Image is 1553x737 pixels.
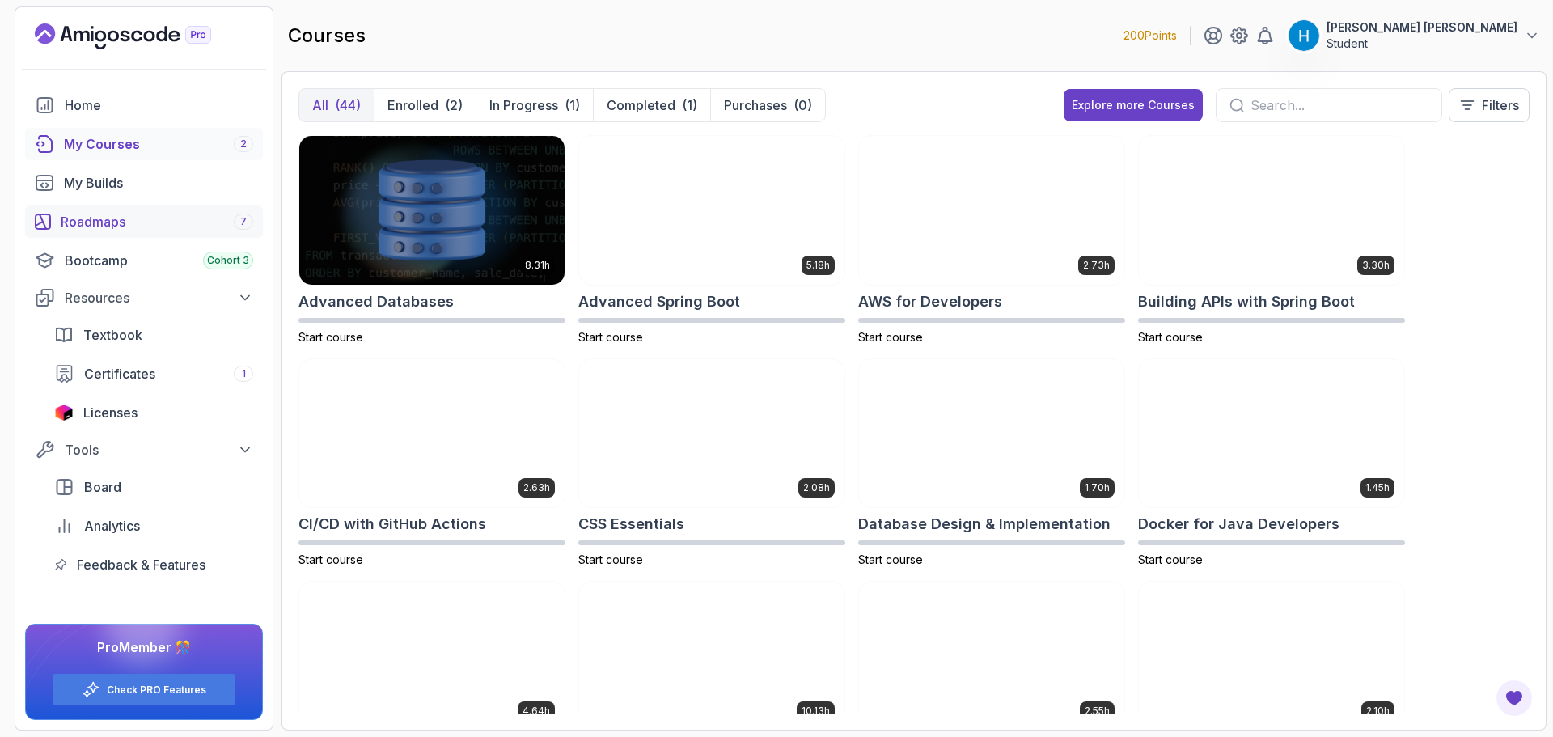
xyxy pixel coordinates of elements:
[64,134,253,154] div: My Courses
[25,167,263,199] a: builds
[84,477,121,497] span: Board
[299,582,565,731] img: Docker For Professionals card
[44,471,263,503] a: board
[240,138,247,150] span: 2
[44,358,263,390] a: certificates
[1083,259,1110,272] p: 2.73h
[1139,359,1404,508] img: Docker for Java Developers card
[710,89,825,121] button: Purchases(0)
[1449,88,1530,122] button: Filters
[65,95,253,115] div: Home
[35,23,248,49] a: Landing page
[25,435,263,464] button: Tools
[65,440,253,460] div: Tools
[1085,481,1110,494] p: 1.70h
[298,513,486,536] h2: CI/CD with GitHub Actions
[107,684,206,697] a: Check PRO Features
[25,205,263,238] a: roadmaps
[1365,481,1390,494] p: 1.45h
[1139,582,1404,731] img: GitHub Toolkit card
[525,259,550,272] p: 8.31h
[859,136,1124,285] img: AWS for Developers card
[44,396,263,429] a: licenses
[54,405,74,421] img: jetbrains icon
[1327,19,1517,36] p: [PERSON_NAME] [PERSON_NAME]
[1072,97,1195,113] div: Explore more Courses
[65,251,253,270] div: Bootcamp
[84,364,155,383] span: Certificates
[1138,553,1203,566] span: Start course
[578,290,740,313] h2: Advanced Spring Boot
[83,325,142,345] span: Textbook
[1138,330,1203,344] span: Start course
[1288,19,1540,52] button: user profile image[PERSON_NAME] [PERSON_NAME]Student
[1123,28,1177,44] p: 200 Points
[52,673,236,706] button: Check PRO Features
[803,481,830,494] p: 2.08h
[240,215,247,228] span: 7
[858,290,1002,313] h2: AWS for Developers
[523,705,550,718] p: 4.64h
[25,128,263,160] a: courses
[579,136,844,285] img: Advanced Spring Boot card
[489,95,558,115] p: In Progress
[859,582,1124,731] img: Git & GitHub Fundamentals card
[1085,705,1110,718] p: 2.55h
[44,510,263,542] a: analytics
[1289,20,1319,51] img: user profile image
[1138,290,1355,313] h2: Building APIs with Spring Boot
[802,705,830,718] p: 10.13h
[1327,36,1517,52] p: Student
[859,359,1124,508] img: Database Design & Implementation card
[1366,705,1390,718] p: 2.10h
[607,95,675,115] p: Completed
[1064,89,1203,121] button: Explore more Courses
[1250,95,1428,115] input: Search...
[312,95,328,115] p: All
[299,359,565,508] img: CI/CD with GitHub Actions card
[476,89,593,121] button: In Progress(1)
[858,330,923,344] span: Start course
[523,481,550,494] p: 2.63h
[298,290,454,313] h2: Advanced Databases
[335,95,361,115] div: (44)
[64,173,253,193] div: My Builds
[578,553,643,566] span: Start course
[858,553,923,566] span: Start course
[579,582,844,731] img: Git for Professionals card
[806,259,830,272] p: 5.18h
[724,95,787,115] p: Purchases
[593,89,710,121] button: Completed(1)
[578,330,643,344] span: Start course
[288,23,366,49] h2: courses
[207,254,249,267] span: Cohort 3
[578,513,684,536] h2: CSS Essentials
[298,553,363,566] span: Start course
[65,288,253,307] div: Resources
[1495,679,1534,718] button: Open Feedback Button
[25,283,263,312] button: Resources
[682,95,697,115] div: (1)
[793,95,812,115] div: (0)
[61,212,253,231] div: Roadmaps
[1362,259,1390,272] p: 3.30h
[858,513,1111,536] h2: Database Design & Implementation
[83,403,138,422] span: Licenses
[242,367,246,380] span: 1
[299,89,374,121] button: All(44)
[298,330,363,344] span: Start course
[44,549,263,581] a: feedback
[1139,136,1404,285] img: Building APIs with Spring Boot card
[77,555,205,574] span: Feedback & Features
[1138,513,1339,536] h2: Docker for Java Developers
[25,244,263,277] a: bootcamp
[44,319,263,351] a: textbook
[1482,95,1519,115] p: Filters
[445,95,463,115] div: (2)
[387,95,438,115] p: Enrolled
[565,95,580,115] div: (1)
[579,359,844,508] img: CSS Essentials card
[25,89,263,121] a: home
[374,89,476,121] button: Enrolled(2)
